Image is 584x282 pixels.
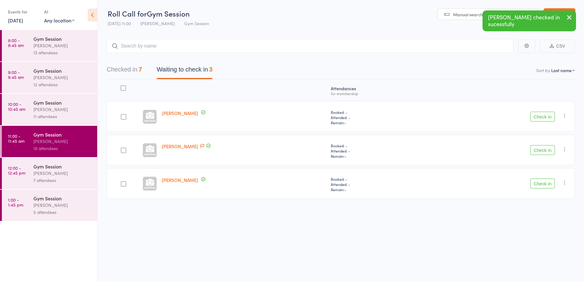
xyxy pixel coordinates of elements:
[33,49,92,56] div: 13 attendees
[8,38,24,48] time: 8:00 - 8:45 am
[33,113,92,120] div: 11 attendees
[2,126,97,157] a: 11:00 -11:45 amGym Session[PERSON_NAME]10 attendees
[2,94,97,125] a: 10:00 -10:45 amGym Session[PERSON_NAME]11 attendees
[328,82,429,99] div: Atten­dances
[345,153,346,159] span: -
[162,177,198,183] a: [PERSON_NAME]
[33,195,92,202] div: Gym Session
[33,74,92,81] div: [PERSON_NAME]
[331,187,426,192] span: Remain:
[8,165,25,175] time: 12:00 - 12:45 pm
[551,67,572,73] div: Last name
[33,145,92,152] div: 10 attendees
[331,115,426,120] span: Attended: -
[8,7,38,17] div: Events for
[33,163,92,170] div: Gym Session
[2,30,97,61] a: 8:00 -8:45 amGym Session[PERSON_NAME]13 attendees
[33,131,92,138] div: Gym Session
[162,110,198,116] a: [PERSON_NAME]
[140,20,175,26] span: [PERSON_NAME]
[331,148,426,153] span: Attended: -
[33,99,92,106] div: Gym Session
[331,153,426,159] span: Remain:
[33,209,92,216] div: 5 attendees
[33,177,92,184] div: 7 attendees
[8,197,23,207] time: 1:00 - 1:45 pm
[331,143,426,148] span: Booked: -
[345,187,346,192] span: -
[331,120,426,125] span: Remain:
[157,63,212,79] button: Waiting to check in3
[33,67,92,74] div: Gym Session
[345,120,346,125] span: -
[107,39,513,53] input: Search by name
[331,110,426,115] span: Booked: -
[536,67,550,73] label: Sort by
[331,176,426,182] span: Booked: -
[162,143,198,149] a: [PERSON_NAME]
[33,42,92,49] div: [PERSON_NAME]
[530,112,555,122] button: Check in
[8,70,24,79] time: 9:00 - 9:45 am
[530,145,555,155] button: Check in
[544,8,575,21] a: Exit roll call
[107,63,142,79] button: Checked in7
[33,81,92,88] div: 12 attendees
[453,11,483,17] span: Manual search
[184,20,209,26] span: Gym Session
[8,17,23,24] a: [DATE]
[44,17,74,24] div: Any location
[483,10,576,31] div: [PERSON_NAME] checked in sucessfully
[108,8,147,18] span: Roll Call for
[2,190,97,221] a: 1:00 -1:45 pmGym Session[PERSON_NAME]5 attendees
[33,202,92,209] div: [PERSON_NAME]
[8,133,25,143] time: 11:00 - 11:45 am
[2,158,97,189] a: 12:00 -12:45 pmGym Session[PERSON_NAME]7 attendees
[209,66,212,73] div: 3
[33,138,92,145] div: [PERSON_NAME]
[331,91,426,95] div: for membership
[8,102,25,111] time: 10:00 - 10:45 am
[139,66,142,73] div: 7
[33,170,92,177] div: [PERSON_NAME]
[331,182,426,187] span: Attended: -
[33,106,92,113] div: [PERSON_NAME]
[540,40,575,53] button: CSV
[44,7,74,17] div: At
[147,8,190,18] span: Gym Session
[2,62,97,93] a: 9:00 -9:45 amGym Session[PERSON_NAME]12 attendees
[108,20,131,26] span: [DATE] 11:00
[530,179,555,188] button: Check in
[33,35,92,42] div: Gym Session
